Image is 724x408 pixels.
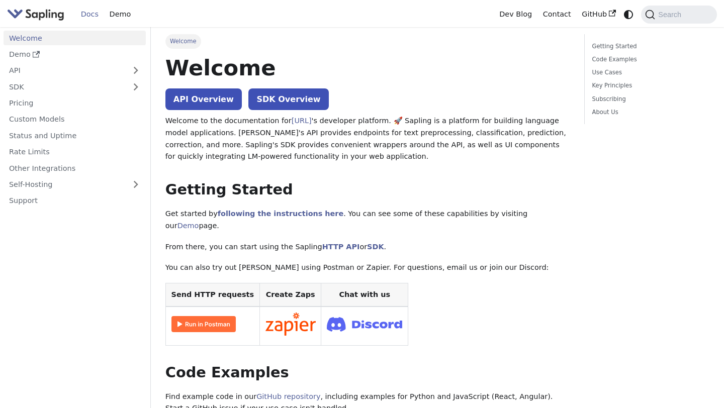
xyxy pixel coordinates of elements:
[165,262,570,274] p: You can also try out [PERSON_NAME] using Postman or Zapier. For questions, email us or join our D...
[171,316,236,332] img: Run in Postman
[165,208,570,232] p: Get started by . You can see some of these capabilities by visiting our page.
[165,88,242,110] a: API Overview
[4,161,146,175] a: Other Integrations
[165,54,570,81] h1: Welcome
[4,193,146,208] a: Support
[4,177,146,192] a: Self-Hosting
[259,283,321,307] th: Create Zaps
[327,314,402,335] img: Join Discord
[4,79,126,94] a: SDK
[592,68,706,77] a: Use Cases
[165,34,201,48] span: Welcome
[592,42,706,51] a: Getting Started
[165,241,570,253] p: From there, you can start using the Sapling or .
[165,283,259,307] th: Send HTTP requests
[177,222,199,230] a: Demo
[4,96,146,111] a: Pricing
[7,7,68,22] a: Sapling.aiSapling.ai
[4,31,146,45] a: Welcome
[4,128,146,143] a: Status and Uptime
[218,210,343,218] a: following the instructions here
[4,47,146,62] a: Demo
[165,115,570,163] p: Welcome to the documentation for 's developer platform. 🚀 Sapling is a platform for building lang...
[7,7,64,22] img: Sapling.ai
[4,63,126,78] a: API
[248,88,328,110] a: SDK Overview
[494,7,537,22] a: Dev Blog
[592,55,706,64] a: Code Examples
[641,6,716,24] button: Search (Command+K)
[75,7,104,22] a: Docs
[4,145,146,159] a: Rate Limits
[104,7,136,22] a: Demo
[165,34,570,48] nav: Breadcrumbs
[292,117,312,125] a: [URL]
[592,81,706,90] a: Key Principles
[592,108,706,117] a: About Us
[322,243,360,251] a: HTTP API
[265,313,316,336] img: Connect in Zapier
[256,392,320,400] a: GitHub repository
[621,7,636,22] button: Switch between dark and light mode (currently system mode)
[126,79,146,94] button: Expand sidebar category 'SDK'
[165,364,570,382] h2: Code Examples
[655,11,687,19] span: Search
[126,63,146,78] button: Expand sidebar category 'API'
[537,7,577,22] a: Contact
[165,181,570,199] h2: Getting Started
[4,112,146,127] a: Custom Models
[592,94,706,104] a: Subscribing
[576,7,621,22] a: GitHub
[367,243,384,251] a: SDK
[321,283,408,307] th: Chat with us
